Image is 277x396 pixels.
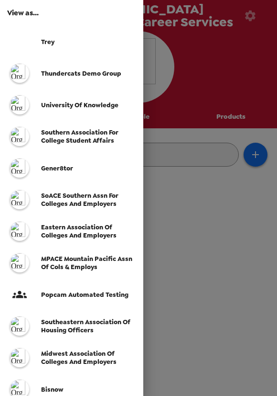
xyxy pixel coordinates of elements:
span: University of Knowledge [41,101,118,109]
img: org logo [10,95,29,114]
span: MPACE Mountain Pacific Assn of Cols & Employs [41,255,132,271]
img: org logo [10,158,29,178]
img: org logo [10,127,29,146]
img: userImage [8,30,32,54]
span: Southeastern Association of Housing Officers [41,318,130,334]
span: SoACE Southern Assn for Colleges and Employers [41,192,118,208]
img: org logo [10,348,29,367]
img: org logo [10,64,29,83]
span: Trey [41,38,54,46]
span: gener8tor [41,164,73,172]
span: Thundercats Demo Group [41,69,121,78]
h6: View as... [7,7,136,19]
span: Popcam Automated Testing [41,291,128,299]
span: Eastern Association of Colleges and Employers [41,223,117,239]
img: org logo [10,253,29,272]
img: org logo [10,222,29,241]
img: org logo [10,317,29,336]
span: Bisnow [41,385,64,394]
img: org logo [10,190,29,209]
span: Midwest Association of Colleges and Employers [41,350,117,366]
span: Southern Association for College Student Affairs [41,128,118,145]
